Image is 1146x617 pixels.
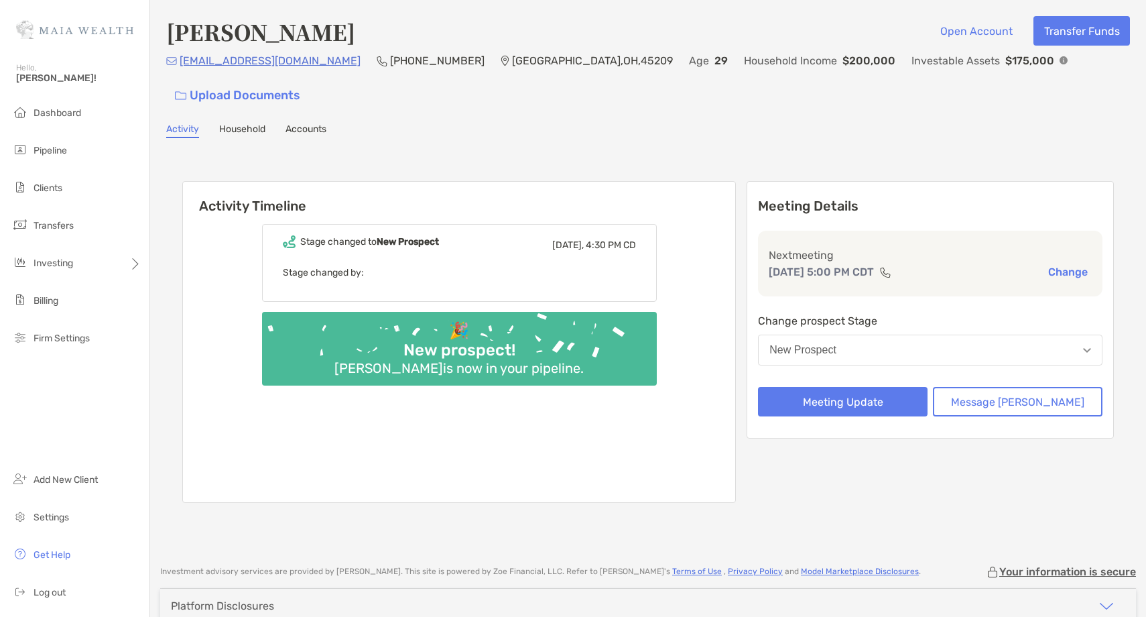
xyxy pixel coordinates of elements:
[262,312,657,374] img: Confetti
[769,247,1092,264] p: Next meeting
[180,52,361,69] p: [EMAIL_ADDRESS][DOMAIN_NAME]
[444,321,474,341] div: 🎉
[758,335,1102,366] button: New Prospect
[911,52,1000,69] p: Investable Assets
[728,567,783,576] a: Privacy Policy
[34,107,81,119] span: Dashboard
[34,145,67,156] span: Pipeline
[34,295,58,306] span: Billing
[166,57,177,65] img: Email Icon
[160,567,921,577] p: Investment advisory services are provided by [PERSON_NAME] . This site is powered by Zoe Financia...
[34,258,73,269] span: Investing
[300,236,439,247] div: Stage changed to
[377,56,387,66] img: Phone Icon
[398,341,521,360] div: New prospect!
[219,123,265,138] a: Household
[501,56,509,66] img: Location Icon
[34,220,74,231] span: Transfers
[12,142,28,158] img: pipeline icon
[512,52,673,69] p: [GEOGRAPHIC_DATA] , OH , 45209
[999,565,1136,578] p: Your information is secure
[175,91,186,101] img: button icon
[166,81,309,110] a: Upload Documents
[377,236,439,247] b: New Prospect
[933,387,1102,416] button: Message [PERSON_NAME]
[12,292,28,308] img: billing icon
[34,549,70,561] span: Get Help
[586,239,636,251] span: 4:30 PM CD
[34,587,66,598] span: Log out
[16,72,141,84] span: [PERSON_NAME]!
[183,182,735,214] h6: Activity Timeline
[744,52,837,69] p: Household Income
[689,52,709,69] p: Age
[1005,52,1054,69] p: $175,000
[283,235,296,248] img: Event icon
[34,512,69,523] span: Settings
[283,264,636,281] p: Stage changed by:
[329,360,589,376] div: [PERSON_NAME] is now in your pipeline.
[12,217,28,233] img: transfers icon
[12,254,28,270] img: investing icon
[12,583,28,600] img: logout icon
[34,333,90,344] span: Firm Settings
[769,344,836,356] div: New Prospect
[34,474,98,486] span: Add New Client
[12,329,28,345] img: firm-settings icon
[879,267,891,278] img: communication type
[758,198,1102,215] p: Meeting Details
[1044,265,1092,279] button: Change
[166,16,355,47] h4: [PERSON_NAME]
[801,567,919,576] a: Model Marketplace Disclosures
[1033,16,1130,46] button: Transfer Funds
[758,313,1102,329] p: Change prospect Stage
[12,508,28,524] img: settings icon
[714,52,728,69] p: 29
[285,123,326,138] a: Accounts
[930,16,1023,46] button: Open Account
[34,182,62,194] span: Clients
[672,567,722,576] a: Terms of Use
[1098,598,1115,614] img: icon arrow
[1083,348,1091,353] img: Open dropdown arrow
[12,471,28,487] img: add_new_client icon
[769,264,874,280] p: [DATE] 5:00 PM CDT
[12,546,28,562] img: get-help icon
[171,600,274,612] div: Platform Disclosures
[758,387,928,416] button: Meeting Update
[1060,56,1068,64] img: Info Icon
[390,52,485,69] p: [PHONE_NUMBER]
[552,239,584,251] span: [DATE],
[166,123,199,138] a: Activity
[12,104,28,120] img: dashboard icon
[16,5,133,54] img: Zoe Logo
[842,52,895,69] p: $200,000
[12,179,28,195] img: clients icon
